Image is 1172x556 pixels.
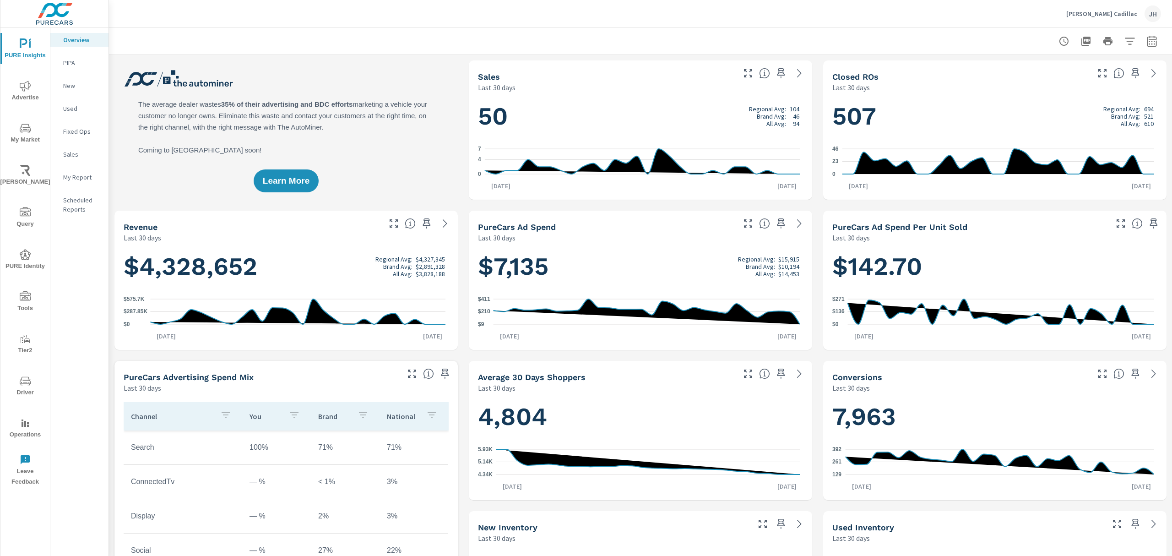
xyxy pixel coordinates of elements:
[1066,10,1137,18] p: [PERSON_NAME] Cadillac
[438,366,452,381] span: Save this to your personalized report
[832,533,870,544] p: Last 30 days
[832,146,839,152] text: 46
[1146,216,1161,231] span: Save this to your personalized report
[419,216,434,231] span: Save this to your personalized report
[478,82,515,93] p: Last 30 days
[778,263,799,270] p: $10,194
[478,372,586,382] h5: Average 30 Days Shoppers
[242,470,311,493] td: — %
[375,256,412,263] p: Regional Avg:
[792,66,807,81] a: See more details in report
[50,147,109,161] div: Sales
[311,505,380,528] td: 2%
[478,171,481,177] text: 0
[774,66,788,81] span: Save this to your personalized report
[63,196,101,214] p: Scheduled Reports
[771,482,803,491] p: [DATE]
[311,470,380,493] td: < 1%
[63,35,101,44] p: Overview
[0,27,50,491] div: nav menu
[311,436,380,459] td: 71%
[759,218,770,229] span: Total cost of media for all PureCars channels for the selected dealership group over the selected...
[759,368,770,379] span: A rolling 30 day total of daily Shoppers on the dealership website, averaged over the selected da...
[771,332,803,341] p: [DATE]
[1095,366,1110,381] button: Make Fullscreen
[478,382,515,393] p: Last 30 days
[405,366,419,381] button: Make Fullscreen
[3,123,47,145] span: My Market
[478,446,493,452] text: 5.93K
[50,33,109,47] div: Overview
[478,309,490,315] text: $210
[124,470,242,493] td: ConnectedTv
[416,270,445,278] p: $3,828,188
[242,505,311,528] td: — %
[832,321,839,327] text: $0
[150,332,182,341] p: [DATE]
[1113,368,1124,379] span: The number of dealer-specified goals completed by a visitor. [Source: This data is provided by th...
[1110,517,1124,531] button: Make Fullscreen
[741,66,755,81] button: Make Fullscreen
[3,249,47,272] span: PURE Identity
[478,101,803,132] h1: 50
[774,216,788,231] span: Save this to your personalized report
[50,56,109,70] div: PIPA
[793,113,799,120] p: 46
[832,251,1157,282] h1: $142.70
[3,81,47,103] span: Advertise
[778,256,799,263] p: $15,915
[1113,216,1128,231] button: Make Fullscreen
[131,412,213,421] p: Channel
[792,366,807,381] a: See more details in report
[478,471,493,478] text: 4.34K
[63,58,101,67] p: PIPA
[63,127,101,136] p: Fixed Ops
[790,105,799,113] p: 104
[832,72,879,82] h5: Closed ROs
[1144,113,1154,120] p: 521
[124,372,254,382] h5: PureCars Advertising Spend Mix
[478,296,490,302] text: $411
[746,263,775,270] p: Brand Avg:
[1128,517,1143,531] span: Save this to your personalized report
[124,251,449,282] h1: $4,328,652
[755,517,770,531] button: Make Fullscreen
[124,232,161,243] p: Last 30 days
[749,105,786,113] p: Regional Avg:
[478,321,484,327] text: $9
[1146,66,1161,81] a: See more details in report
[832,171,836,177] text: 0
[1144,120,1154,127] p: 610
[755,270,775,278] p: All Avg:
[832,222,967,232] h5: PureCars Ad Spend Per Unit Sold
[848,332,880,341] p: [DATE]
[478,523,537,532] h5: New Inventory
[759,68,770,79] span: Number of vehicles sold by the dealership over the selected date range. [Source: This data is sou...
[832,382,870,393] p: Last 30 days
[478,146,481,152] text: 7
[380,505,448,528] td: 3%
[423,368,434,379] span: This table looks at how you compare to the amount of budget you spend per channel as opposed to y...
[380,470,448,493] td: 3%
[3,454,47,487] span: Leave Feedback
[485,181,517,191] p: [DATE]
[757,113,786,120] p: Brand Avg:
[832,401,1157,432] h1: 7,963
[832,232,870,243] p: Last 30 days
[741,366,755,381] button: Make Fullscreen
[1113,68,1124,79] span: Number of Repair Orders Closed by the selected dealership group over the selected time range. [So...
[832,158,839,165] text: 23
[1128,366,1143,381] span: Save this to your personalized report
[1146,366,1161,381] a: See more details in report
[1128,66,1143,81] span: Save this to your personalized report
[3,38,47,61] span: PURE Insights
[254,169,319,192] button: Learn More
[124,222,157,232] h5: Revenue
[386,216,401,231] button: Make Fullscreen
[832,296,845,302] text: $271
[832,101,1157,132] h1: 507
[124,436,242,459] td: Search
[1121,120,1140,127] p: All Avg:
[832,82,870,93] p: Last 30 days
[63,150,101,159] p: Sales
